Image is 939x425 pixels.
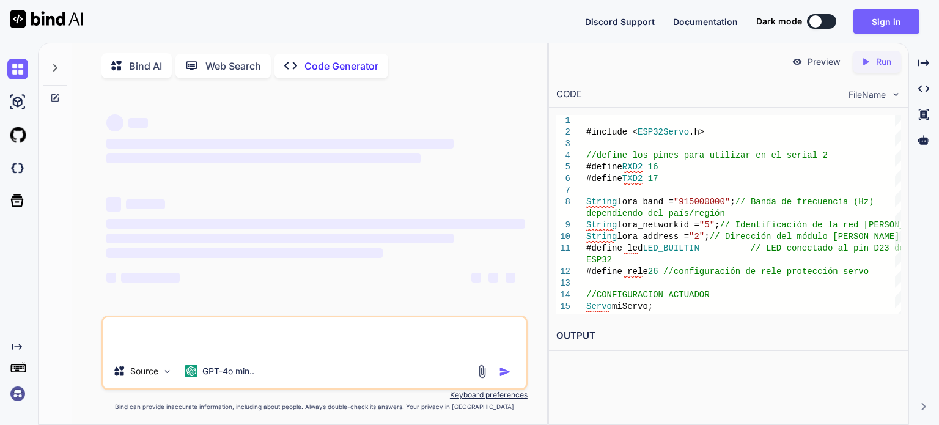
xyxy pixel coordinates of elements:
[674,197,730,207] span: "915000000"
[658,313,669,323] span: 13
[106,273,116,283] span: ‌
[7,59,28,79] img: chat
[556,289,570,301] div: 14
[622,162,643,172] span: RXD2
[549,322,908,350] h2: OUTPUT
[106,219,525,229] span: ‌
[853,9,919,34] button: Sign in
[10,10,83,28] img: Bind AI
[622,174,643,183] span: TXD2
[202,365,254,377] p: GPT-4o min..
[556,173,570,185] div: 6
[106,248,383,258] span: ‌
[185,365,197,377] img: GPT-4o mini
[751,243,910,253] span: // LED conectado al pin D23 del
[556,138,570,150] div: 3
[612,301,653,311] span: miServo;
[586,232,617,242] span: String
[673,17,738,27] span: Documentation
[475,364,489,379] img: attachment
[586,267,648,276] span: #define rele
[556,185,570,196] div: 7
[704,232,709,242] span: ;
[556,231,570,243] div: 10
[792,56,803,67] img: preview
[162,366,172,377] img: Pick Models
[488,273,498,283] span: ‌
[7,92,28,113] img: ai-studio
[556,220,570,231] div: 9
[556,278,570,289] div: 13
[720,220,930,230] span: // Identificación de la red [PERSON_NAME]
[689,127,704,137] span: .h>
[669,313,674,323] span: ;
[673,15,738,28] button: Documentation
[129,59,162,73] p: Bind AI
[586,243,643,253] span: #define led
[506,273,515,283] span: ‌
[586,209,725,218] span: dependiendo del país/región
[715,220,720,230] span: ;
[205,59,261,73] p: Web Search
[648,174,658,183] span: 17
[101,390,528,400] p: Keyboard preferences
[689,232,704,242] span: "2"
[106,139,454,149] span: ‌
[106,114,123,131] span: ‌
[586,174,622,183] span: #define
[556,150,570,161] div: 4
[556,161,570,173] div: 5
[638,127,689,137] span: ESP32Servo
[735,197,874,207] span: // Banda de frecuencia (Hz)
[585,15,655,28] button: Discord Support
[756,15,802,28] span: Dark mode
[586,127,638,137] span: #include <
[556,266,570,278] div: 12
[585,17,655,27] span: Discord Support
[556,196,570,208] div: 8
[556,243,570,254] div: 11
[586,290,710,300] span: //CONFIGURACION ACTUADOR
[586,220,617,230] span: String
[121,273,180,283] span: ‌
[586,301,612,311] span: Servo
[730,197,735,207] span: ;
[849,89,886,101] span: FileName
[304,59,378,73] p: Code Generator
[556,127,570,138] div: 2
[556,87,582,102] div: CODE
[586,150,828,160] span: //define los pines para utilizar en el serial 2
[710,232,900,242] span: // Dirección del módulo [PERSON_NAME]
[106,234,454,243] span: ‌
[7,158,28,179] img: darkCloudIdeIcon
[7,383,28,404] img: signin
[7,125,28,146] img: githubLight
[808,56,841,68] p: Preview
[586,313,658,323] span: int servoPin =
[586,197,617,207] span: String
[586,255,612,265] span: ESP32
[556,301,570,312] div: 15
[128,118,148,128] span: ‌
[648,162,658,172] span: 16
[617,232,690,242] span: lora_address =
[101,402,528,412] p: Bind can provide inaccurate information, including about people. Always double-check its answers....
[126,199,165,209] span: ‌
[471,273,481,283] span: ‌
[617,197,674,207] span: lora_band =
[499,366,511,378] img: icon
[106,153,421,163] span: ‌
[106,197,121,212] span: ‌
[556,115,570,127] div: 1
[130,365,158,377] p: Source
[876,56,891,68] p: Run
[586,162,622,172] span: #define
[663,267,869,276] span: //configuración de rele protección servo
[891,89,901,100] img: chevron down
[699,220,715,230] span: "5"
[643,243,699,253] span: LED_BUILTIN
[648,267,658,276] span: 26
[617,220,699,230] span: lora_networkid =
